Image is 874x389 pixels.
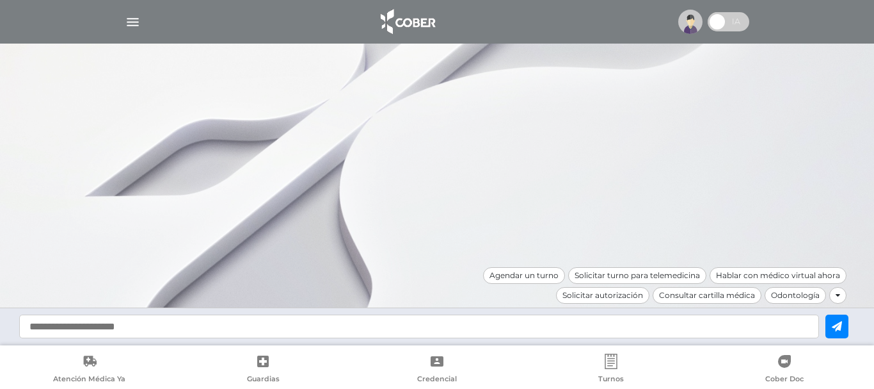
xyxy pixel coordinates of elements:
[483,267,565,284] div: Agendar un turno
[568,267,706,284] div: Solicitar turno para telemedicina
[598,374,624,386] span: Turnos
[653,287,761,304] div: Consultar cartilla médica
[678,10,703,34] img: profile-placeholder.svg
[697,354,871,386] a: Cober Doc
[710,267,846,284] div: Hablar con médico virtual ahora
[177,354,351,386] a: Guardias
[53,374,125,386] span: Atención Médica Ya
[374,6,441,37] img: logo_cober_home-white.png
[524,354,698,386] a: Turnos
[765,287,826,304] div: Odontología
[765,374,804,386] span: Cober Doc
[125,14,141,30] img: Cober_menu-lines-white.svg
[556,287,649,304] div: Solicitar autorización
[247,374,280,386] span: Guardias
[350,354,524,386] a: Credencial
[417,374,457,386] span: Credencial
[3,354,177,386] a: Atención Médica Ya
